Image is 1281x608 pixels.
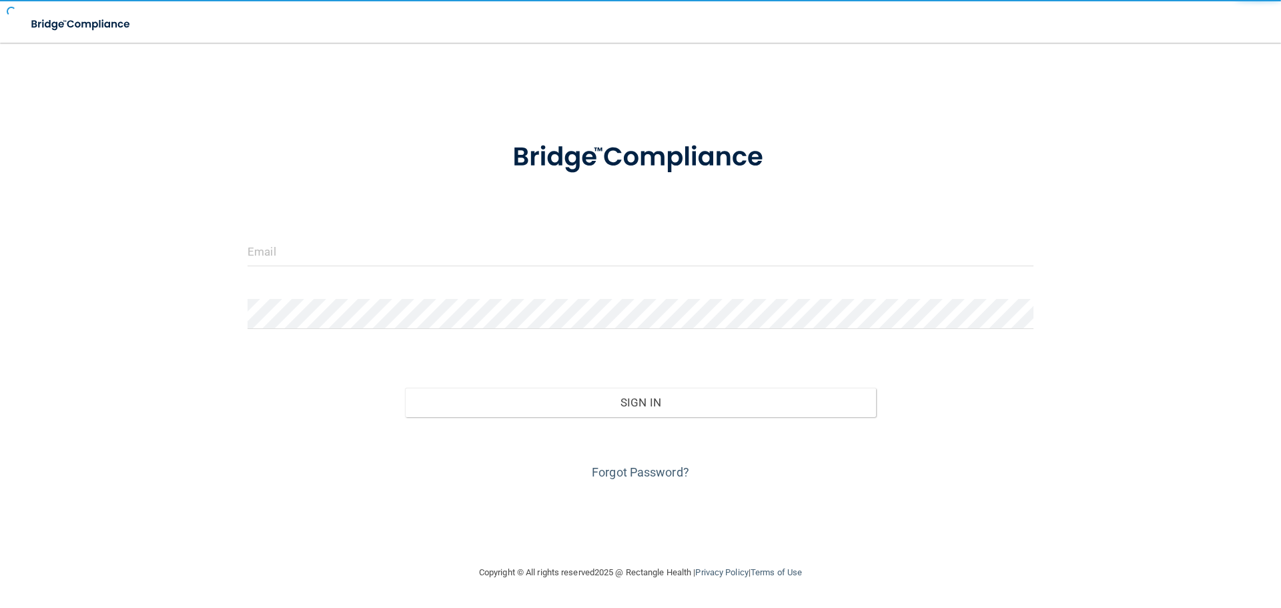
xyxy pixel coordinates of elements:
a: Forgot Password? [592,465,689,479]
img: bridge_compliance_login_screen.278c3ca4.svg [485,123,796,192]
a: Privacy Policy [695,567,748,577]
img: bridge_compliance_login_screen.278c3ca4.svg [20,11,143,38]
a: Terms of Use [751,567,802,577]
button: Sign In [405,388,877,417]
input: Email [248,236,1033,266]
div: Copyright © All rights reserved 2025 @ Rectangle Health | | [397,551,884,594]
